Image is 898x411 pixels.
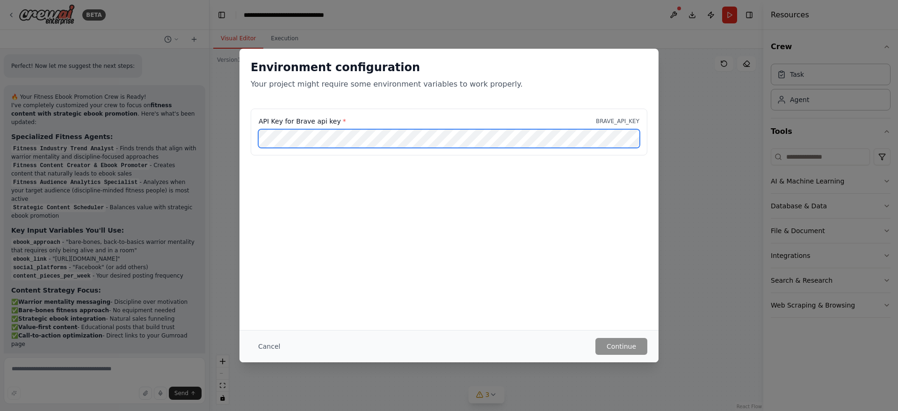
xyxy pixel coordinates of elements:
[251,338,288,355] button: Cancel
[251,79,647,90] p: Your project might require some environment variables to work properly.
[595,338,647,355] button: Continue
[259,117,346,126] label: API Key for Brave api key
[596,117,639,125] p: BRAVE_API_KEY
[251,60,647,75] h2: Environment configuration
